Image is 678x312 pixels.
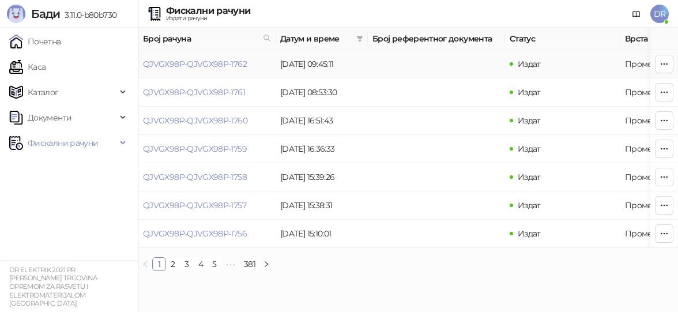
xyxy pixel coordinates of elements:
li: Следећа страна [259,257,273,271]
button: right [259,257,273,271]
td: [DATE] 15:39:26 [276,163,368,191]
li: 381 [240,257,259,271]
li: 2 [166,257,180,271]
th: Број референтног документа [368,28,505,50]
span: Издат [518,115,541,126]
span: Издат [518,200,541,210]
span: ••• [221,257,240,271]
a: QJVGX98P-QJVGX98P-1761 [143,87,245,97]
td: QJVGX98P-QJVGX98P-1758 [138,163,276,191]
small: DR ELEKTRIK 2021 PR [PERSON_NAME] TRGOVINA OPREMOM ZA RASVETU I ELEKTROMATERIJALOM [GEOGRAPHIC_DATA] [9,266,97,308]
a: 4 [194,258,207,270]
a: 1 [153,258,165,270]
span: Издат [518,228,541,239]
img: Logo [7,5,25,23]
a: 2 [167,258,179,270]
span: DR [650,5,669,23]
li: Следећих 5 Страна [221,257,240,271]
a: Почетна [9,30,61,53]
td: QJVGX98P-QJVGX98P-1759 [138,135,276,163]
td: QJVGX98P-QJVGX98P-1760 [138,107,276,135]
td: [DATE] 08:53:30 [276,78,368,107]
span: Датум и време [280,32,352,45]
span: Бади [31,7,60,21]
a: QJVGX98P-QJVGX98P-1757 [143,200,246,210]
span: filter [356,35,363,42]
li: 4 [194,257,208,271]
div: Издати рачуни [166,16,250,21]
td: QJVGX98P-QJVGX98P-1762 [138,50,276,78]
td: QJVGX98P-QJVGX98P-1757 [138,191,276,220]
li: Претходна страна [138,257,152,271]
li: 1 [152,257,166,271]
span: Документи [28,106,71,129]
span: 3.11.0-b80b730 [60,10,116,20]
span: right [263,261,270,268]
td: QJVGX98P-QJVGX98P-1761 [138,78,276,107]
td: [DATE] 09:45:11 [276,50,368,78]
a: Каса [9,55,46,78]
a: 5 [208,258,221,270]
li: 5 [208,257,221,271]
a: QJVGX98P-QJVGX98P-1756 [143,228,247,239]
a: 381 [240,258,259,270]
li: 3 [180,257,194,271]
span: Број рачуна [143,32,258,45]
span: Фискални рачуни [28,131,98,155]
a: QJVGX98P-QJVGX98P-1759 [143,144,247,154]
span: Издат [518,87,541,97]
a: 3 [180,258,193,270]
button: left [138,257,152,271]
a: QJVGX98P-QJVGX98P-1758 [143,172,247,182]
div: Фискални рачуни [166,6,250,16]
th: Статус [505,28,620,50]
span: Каталог [28,81,59,104]
a: QJVGX98P-QJVGX98P-1760 [143,115,247,126]
span: Издат [518,59,541,69]
td: [DATE] 15:38:31 [276,191,368,220]
th: Број рачуна [138,28,276,50]
a: QJVGX98P-QJVGX98P-1762 [143,59,247,69]
span: filter [354,30,366,47]
td: [DATE] 16:36:33 [276,135,368,163]
span: Издат [518,144,541,154]
span: left [142,261,149,268]
span: Издат [518,172,541,182]
a: Документација [627,5,646,23]
td: QJVGX98P-QJVGX98P-1756 [138,220,276,248]
td: [DATE] 15:10:01 [276,220,368,248]
td: [DATE] 16:51:43 [276,107,368,135]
